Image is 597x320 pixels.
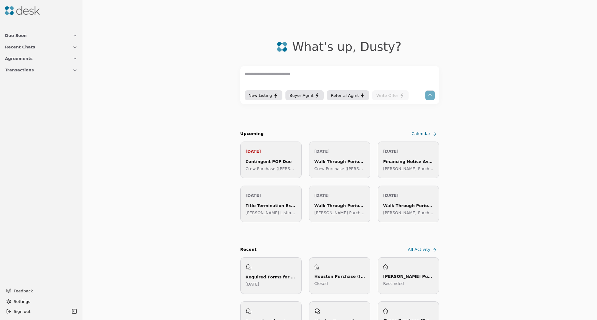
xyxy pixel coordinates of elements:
span: Transactions [5,67,34,73]
button: Feedback [2,285,77,296]
div: Required Forms for New Listing [246,274,296,280]
div: New Listing [249,92,278,99]
a: [DATE]Contingent POF DueCrew Purchase ([PERSON_NAME][GEOGRAPHIC_DATA]) [240,142,302,178]
button: Referral Agmt [327,90,369,100]
p: Rescinded [383,280,434,287]
p: [DATE] [314,192,365,199]
p: [PERSON_NAME] Purchase (Holiday Circle) [314,210,365,216]
div: Recent [240,246,257,253]
p: Crew Purchase ([PERSON_NAME][GEOGRAPHIC_DATA]) [246,165,296,172]
button: Settings [4,296,79,306]
a: [DATE]Title Termination Expires[PERSON_NAME] Listing (Arsenal Way) [240,186,302,222]
button: Sign out [4,306,70,316]
a: [DATE]Walk Through Period Begins[PERSON_NAME] Purchase (Holiday Circle) [309,186,370,222]
h2: Upcoming [240,131,264,137]
div: Walk Through Period Begins [314,202,365,209]
p: [DATE] [246,192,296,199]
p: [PERSON_NAME] Listing (Arsenal Way) [246,210,296,216]
span: Referral Agmt [331,92,359,99]
button: Buyer Agmt [285,90,324,100]
a: Houston Purchase ([PERSON_NAME][GEOGRAPHIC_DATA])Closed [309,257,370,294]
span: Recent Chats [5,44,35,50]
a: Required Forms for New Listing[DATE] [240,257,302,294]
a: Calendar [410,129,439,139]
span: Calendar [411,131,430,137]
span: Settings [14,298,30,305]
p: [DATE] [246,148,296,155]
button: Agreements [1,53,81,64]
p: [PERSON_NAME] Purchase (Holiday Circle) [383,165,434,172]
span: Feedback [14,288,74,294]
span: Due Soon [5,32,27,39]
a: [PERSON_NAME] Purchase ([PERSON_NAME][GEOGRAPHIC_DATA])Rescinded [378,257,439,294]
button: Recent Chats [1,41,81,53]
span: All Activity [408,246,431,253]
p: [DATE] [314,148,365,155]
p: Crew Purchase ([PERSON_NAME][GEOGRAPHIC_DATA]) [314,165,365,172]
button: Transactions [1,64,81,76]
a: [DATE]Walk Through Period Begins[PERSON_NAME] Purchase ([PERSON_NAME] Drive) [378,186,439,222]
span: Buyer Agmt [289,92,313,99]
div: Title Termination Expires [246,202,296,209]
a: [DATE]Walk Through Period BeginsCrew Purchase ([PERSON_NAME][GEOGRAPHIC_DATA]) [309,142,370,178]
p: [PERSON_NAME] Purchase ([PERSON_NAME] Drive) [383,210,434,216]
button: Due Soon [1,30,81,41]
p: Closed [314,280,365,287]
span: Agreements [5,55,33,62]
a: [DATE]Financing Notice Available[PERSON_NAME] Purchase (Holiday Circle) [378,142,439,178]
img: logo [277,42,287,52]
a: All Activity [407,245,439,255]
div: Houston Purchase ([PERSON_NAME][GEOGRAPHIC_DATA]) [314,273,365,280]
div: Contingent POF Due [246,158,296,165]
div: What's up , Dusty ? [292,40,402,54]
p: [DATE] [383,148,434,155]
img: Desk [5,6,40,15]
button: New Listing [245,90,282,100]
time: Thursday, July 10, 2025 at 12:51:15 AM [246,282,259,286]
div: Walk Through Period Begins [383,202,434,209]
div: Financing Notice Available [383,158,434,165]
div: Walk Through Period Begins [314,158,365,165]
p: [DATE] [383,192,434,199]
span: Sign out [14,308,30,315]
div: [PERSON_NAME] Purchase ([PERSON_NAME][GEOGRAPHIC_DATA]) [383,273,434,280]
